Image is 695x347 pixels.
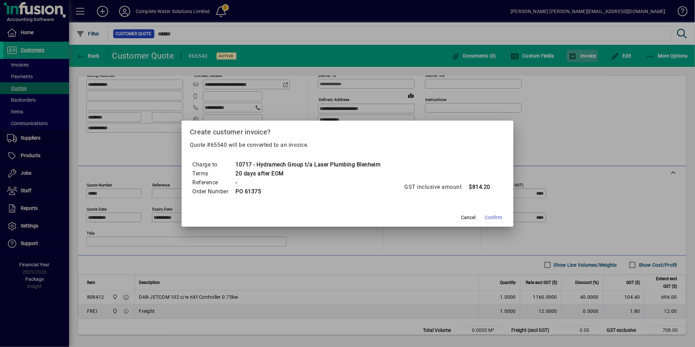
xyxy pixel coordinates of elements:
td: $814.20 [469,183,496,192]
td: Order Number [192,187,235,196]
span: Confirm [485,214,502,221]
span: Cancel [461,214,476,221]
td: Terms [192,169,235,178]
p: Quote #65540 will be converted to an invoice. [190,141,505,149]
td: 20 days after EOM [235,169,381,178]
td: - [235,178,381,187]
td: GST inclusive amount [404,183,469,192]
button: Cancel [457,212,480,224]
td: Charge to [192,160,235,169]
h2: Create customer invoice? [182,121,513,141]
td: PO 61375 [235,187,381,196]
td: Reference [192,178,235,187]
td: 10717 - Hydramech Group t/a Laser Plumbing Blenheim [235,160,381,169]
button: Confirm [482,212,505,224]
